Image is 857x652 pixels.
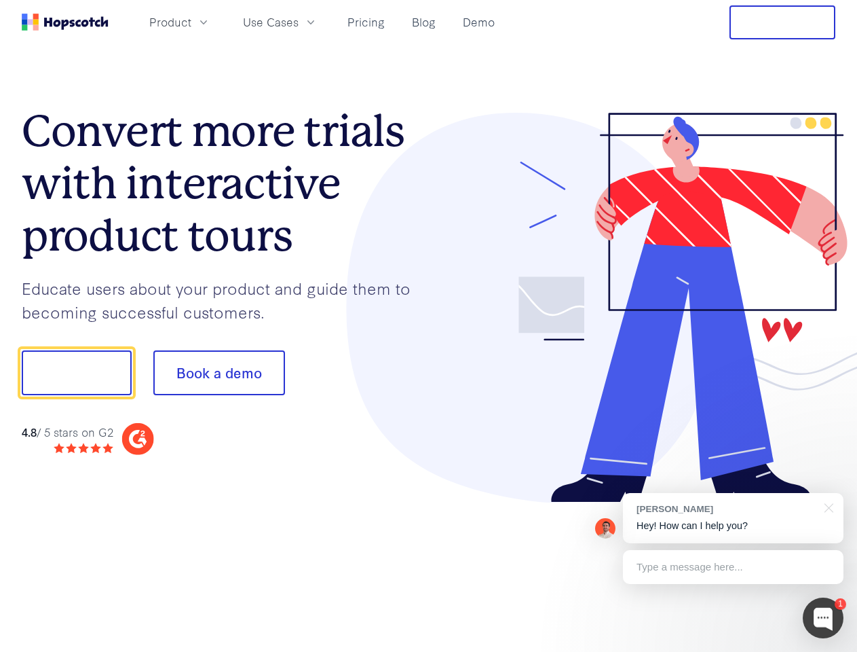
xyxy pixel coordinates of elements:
div: 1 [835,598,846,610]
img: Mark Spera [595,518,615,539]
a: Demo [457,11,500,33]
p: Hey! How can I help you? [636,519,830,533]
button: Product [141,11,218,33]
span: Product [149,14,191,31]
button: Use Cases [235,11,326,33]
div: Type a message here... [623,550,843,584]
button: Book a demo [153,350,285,395]
a: Home [22,14,109,31]
div: [PERSON_NAME] [636,503,816,515]
h1: Convert more trials with interactive product tours [22,105,429,261]
a: Blog [406,11,441,33]
strong: 4.8 [22,424,37,439]
span: Use Cases [243,14,299,31]
p: Educate users about your product and guide them to becoming successful customers. [22,276,429,323]
a: Pricing [342,11,390,33]
button: Show me! [22,350,132,395]
div: / 5 stars on G2 [22,424,113,441]
button: Free Trial [729,5,835,39]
